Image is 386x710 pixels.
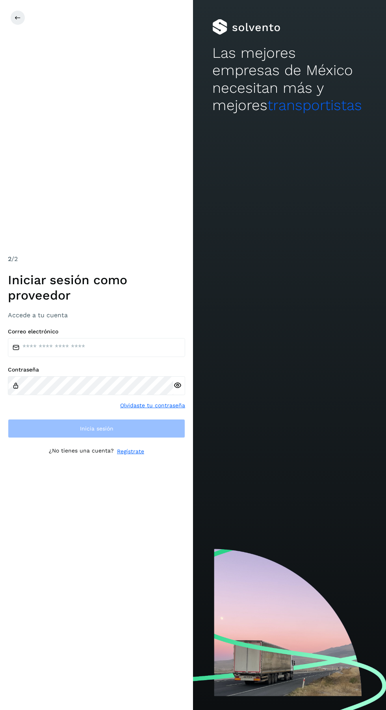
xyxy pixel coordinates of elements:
[8,311,185,319] h3: Accede a tu cuenta
[8,272,185,303] h1: Iniciar sesión como proveedor
[8,255,11,263] span: 2
[117,447,144,456] a: Regístrate
[80,426,113,431] span: Inicia sesión
[8,366,185,373] label: Contraseña
[8,254,185,264] div: /2
[267,97,362,114] span: transportistas
[8,419,185,438] button: Inicia sesión
[8,328,185,335] label: Correo electrónico
[120,401,185,410] a: Olvidaste tu contraseña
[212,44,367,114] h2: Las mejores empresas de México necesitan más y mejores
[49,447,114,456] p: ¿No tienes una cuenta?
